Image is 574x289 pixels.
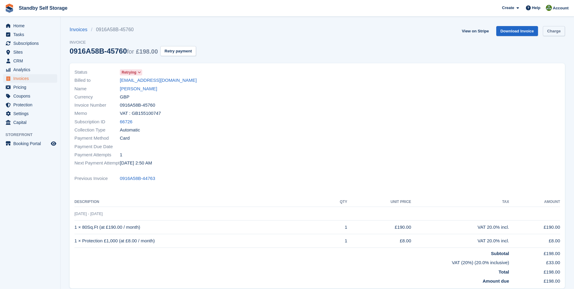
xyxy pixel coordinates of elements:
span: Previous Invoice [74,175,120,182]
a: menu [3,57,57,65]
a: menu [3,139,57,148]
span: Invoice [70,39,196,45]
span: 0916A58B-45760 [120,102,155,109]
a: menu [3,118,57,127]
div: 0916A58B-45760 [70,47,158,55]
span: [DATE] - [DATE] [74,211,103,216]
span: Memo [74,110,120,117]
img: stora-icon-8386f47178a22dfd0bd8f6a31ec36ba5ce8667c1dd55bd0f319d3a0aa187defe.svg [5,4,14,13]
a: menu [3,65,57,74]
th: Description [74,197,324,207]
td: £8.00 [347,234,411,248]
span: Settings [13,109,50,118]
a: Invoices [70,26,91,33]
span: Storefront [5,132,60,138]
span: Currency [74,94,120,101]
div: VAT 20.0% incl. [411,224,509,231]
span: Booking Portal [13,139,50,148]
a: 66726 [120,118,133,125]
a: menu [3,39,57,48]
span: Capital [13,118,50,127]
a: Standby Self Storage [16,3,70,13]
a: menu [3,109,57,118]
span: Sites [13,48,50,56]
span: Home [13,22,50,30]
span: VAT : GB155100747 [120,110,161,117]
nav: breadcrumbs [70,26,196,33]
a: menu [3,101,57,109]
a: menu [3,74,57,83]
a: [PERSON_NAME] [120,85,157,92]
a: menu [3,30,57,39]
span: Tasks [13,30,50,39]
span: Protection [13,101,50,109]
span: Subscription ID [74,118,120,125]
a: menu [3,48,57,56]
span: Payment Attempts [74,151,120,158]
th: Amount [509,197,560,207]
span: Invoice Number [74,102,120,109]
a: menu [3,92,57,100]
td: 1 [324,234,347,248]
span: Billed to [74,77,120,84]
a: [EMAIL_ADDRESS][DOMAIN_NAME] [120,77,197,84]
span: Payment Due Date [74,143,120,150]
td: £8.00 [509,234,560,248]
a: menu [3,83,57,91]
span: Help [532,5,540,11]
span: Coupons [13,92,50,100]
span: Payment Method [74,135,120,142]
th: Unit Price [347,197,411,207]
span: Name [74,85,120,92]
th: Tax [411,197,509,207]
span: Subscriptions [13,39,50,48]
span: Collection Type [74,127,120,134]
span: Account [553,5,569,11]
a: menu [3,22,57,30]
td: 1 × 80Sq.Ft (at £190.00 / month) [74,221,324,234]
a: Preview store [50,140,57,147]
span: GBP [120,94,130,101]
td: £198.00 [509,266,560,276]
td: £198.00 [509,247,560,257]
time: 2025-08-23 01:50:04 UTC [120,160,152,167]
td: £198.00 [509,275,560,285]
strong: Amount due [483,278,509,284]
div: VAT 20.0% incl. [411,238,509,244]
span: CRM [13,57,50,65]
a: Download Invoice [496,26,538,36]
span: Create [502,5,514,11]
th: QTY [324,197,347,207]
img: Steve Hambridge [546,5,552,11]
span: Status [74,69,120,76]
span: Pricing [13,83,50,91]
span: £198.00 [136,48,158,55]
span: Automatic [120,127,140,134]
strong: Total [499,269,509,274]
span: 1 [120,151,122,158]
strong: Subtotal [491,251,509,256]
td: 1 × Protection £1,000 (at £8.00 / month) [74,234,324,248]
button: Retry payment [160,46,196,56]
span: Retrying [122,70,136,75]
td: £33.00 [509,257,560,266]
span: Card [120,135,130,142]
td: 1 [324,221,347,234]
a: 0916A58B-44763 [120,175,155,182]
span: for [127,48,134,55]
a: Retrying [120,69,142,76]
td: VAT (20%) (20.0% inclusive) [74,257,509,266]
span: Invoices [13,74,50,83]
td: £190.00 [347,221,411,234]
span: Next Payment Attempt [74,160,120,167]
a: Charge [543,26,565,36]
a: View on Stripe [459,26,491,36]
span: Analytics [13,65,50,74]
td: £190.00 [509,221,560,234]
